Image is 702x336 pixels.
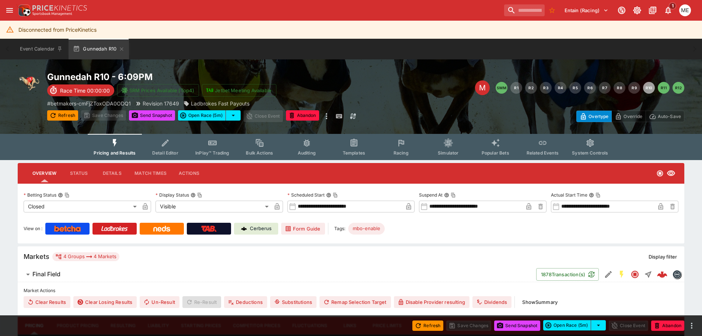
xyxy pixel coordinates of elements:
h2: Copy To Clipboard [47,71,366,83]
span: Related Events [527,150,559,156]
button: R8 [614,82,625,94]
button: R4 [555,82,566,94]
img: jetbet-logo.svg [206,87,213,94]
button: Copy To Clipboard [64,193,70,198]
span: mbo-enable [348,225,385,232]
button: Copy To Clipboard [451,193,456,198]
button: No Bookmarks [546,4,558,16]
h5: Markets [24,252,49,261]
p: Override [624,112,642,120]
svg: Closed [631,270,639,279]
a: Form Guide [281,223,325,235]
button: Suspend AtCopy To Clipboard [444,193,449,198]
button: Connected to PK [615,4,628,17]
button: 1878Transaction(s) [536,268,599,281]
button: Copy To Clipboard [197,193,202,198]
img: PriceKinetics Logo [16,3,31,18]
p: Auto-Save [658,112,681,120]
img: PriceKinetics [32,5,87,11]
button: R10 [643,82,655,94]
button: Un-Result [140,296,179,308]
div: Ladbrokes Fast Payouts [184,100,249,107]
img: Betcha [54,226,81,232]
button: Display filter [644,251,681,263]
button: Send Snapshot [129,110,175,121]
a: 433f3975-f586-4c8d-ba2b-59033bc43762 [655,267,670,282]
img: logo-cerberus--red.svg [657,269,667,280]
button: Copy To Clipboard [596,193,601,198]
div: 4 Groups 4 Markets [55,252,116,261]
div: Visible [156,201,271,212]
svg: Closed [656,170,664,177]
img: Neds [153,226,170,232]
div: 433f3975-f586-4c8d-ba2b-59033bc43762 [657,269,667,280]
span: Templates [343,150,365,156]
h6: Final Field [32,270,60,278]
button: Auto-Save [646,111,684,122]
button: Edit Detail [602,268,615,281]
button: Status [62,164,95,182]
p: Copy To Clipboard [47,100,131,107]
button: SGM Enabled [615,268,628,281]
a: Cerberus [234,223,278,235]
button: SMM [496,82,507,94]
label: View on : [24,223,42,235]
button: Actual Start TimeCopy To Clipboard [589,193,594,198]
button: ShowSummary [518,296,562,308]
button: Override [611,111,646,122]
span: Bulk Actions [246,150,273,156]
img: Ladbrokes [101,226,128,232]
nav: pagination navigation [496,82,684,94]
div: split button [543,320,606,330]
div: Disconnected from PriceKinetics [18,23,97,37]
button: Open Race (5m) [178,110,226,121]
button: Abandon [286,110,319,121]
button: Send Snapshot [494,321,540,331]
img: Sportsbook Management [32,12,72,15]
button: Dividends [472,296,511,308]
p: Scheduled Start [287,192,325,198]
button: Details [95,164,129,182]
button: SRM Prices Available (Top4) [117,84,199,97]
label: Market Actions [24,285,678,296]
button: more [687,321,696,330]
p: Suspend At [419,192,443,198]
button: more [322,110,331,122]
img: Cerberus [241,226,247,232]
span: System Controls [572,150,608,156]
button: Overtype [576,111,612,122]
button: Betting StatusCopy To Clipboard [58,193,63,198]
span: Re-Result [182,296,221,308]
span: Mark an event as closed and abandoned. [651,321,684,329]
div: Closed [24,201,139,212]
button: Abandon [651,321,684,331]
span: Popular Bets [482,150,509,156]
button: R12 [673,82,684,94]
button: Notifications [661,4,675,17]
button: Straight [642,268,655,281]
p: Actual Start Time [551,192,587,198]
p: Race Time 00:00:00 [60,87,110,94]
div: Event type filters [88,134,614,160]
span: 1 [669,2,677,10]
img: TabNZ [201,226,217,232]
button: Deductions [224,296,267,308]
button: Documentation [646,4,659,17]
button: Actions [172,164,206,182]
button: Closed [628,268,642,281]
p: Overtype [589,112,608,120]
div: Edit Meeting [475,80,490,95]
button: Display StatusCopy To Clipboard [191,193,196,198]
button: R3 [540,82,552,94]
button: R9 [628,82,640,94]
div: Betting Target: cerberus [348,223,385,235]
button: Final Field [18,267,536,282]
label: Tags: [334,223,345,235]
p: Betting Status [24,192,56,198]
button: Disable Provider resulting [394,296,469,308]
button: select merge strategy [591,320,606,330]
img: greyhound_racing.png [18,71,41,95]
button: R7 [599,82,611,94]
div: split button [178,110,241,121]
